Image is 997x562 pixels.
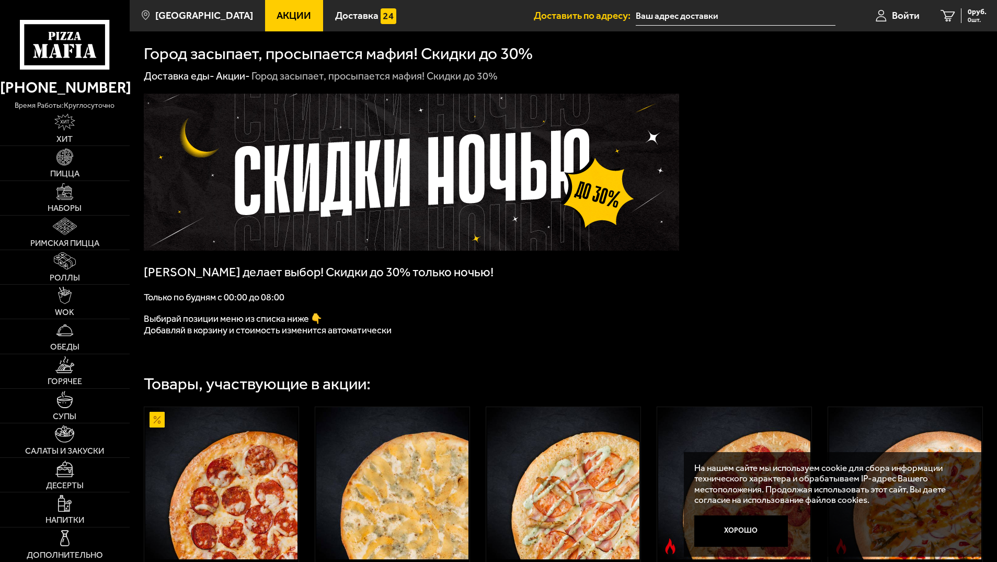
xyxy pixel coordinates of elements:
[657,407,811,559] a: Острое блюдоПепперони Пиканто 25 см (толстое с сыром)
[144,94,679,251] img: 1024x1024
[968,8,987,16] span: 0 руб.
[694,463,966,505] p: На нашем сайте мы используем cookie для сбора информации технического характера и обрабатываем IP...
[144,46,533,62] h1: Город засыпает, просыпается мафия! Скидки до 30%
[381,8,396,24] img: 15daf4d41897b9f0e9f617042186c801.svg
[55,308,74,317] span: WOK
[316,407,468,559] img: Груша горгондзола 25 см (тонкое тесто)
[892,10,920,20] span: Войти
[487,407,639,559] img: Чикен Ранч 25 см (толстое с сыром)
[658,407,810,559] img: Пепперони Пиканто 25 см (толстое с сыром)
[662,538,678,554] img: Острое блюдо
[48,377,82,386] span: Горячее
[145,407,297,559] img: Пепперони 25 см (толстое с сыром)
[968,17,987,23] span: 0 шт.
[56,135,73,143] span: Хит
[53,412,76,421] span: Супы
[829,407,981,559] img: Фермерская 25 см (тонкое тесто)
[694,515,788,547] button: Хорошо
[27,551,103,559] span: Дополнительно
[50,274,80,282] span: Роллы
[144,376,371,392] div: Товары, участвующие в акции:
[486,407,640,559] a: Чикен Ранч 25 см (толстое с сыром)
[144,407,299,559] a: АкционныйПепперони 25 см (толстое с сыром)
[144,265,494,279] span: [PERSON_NAME] делает выбор! Скидки до 30% только ночью!
[335,10,379,20] span: Доставка
[534,10,636,20] span: Доставить по адресу:
[144,291,284,303] span: Только по будням с 00:00 до 08:00
[50,170,79,178] span: Пицца
[315,407,469,559] a: Груша горгондзола 25 см (тонкое тесто)
[50,343,79,351] span: Обеды
[25,447,104,455] span: Салаты и закуски
[30,239,99,248] span: Римская пицца
[216,70,250,82] a: Акции-
[144,70,214,82] a: Доставка еды-
[48,204,82,212] span: Наборы
[155,10,253,20] span: [GEOGRAPHIC_DATA]
[636,6,835,26] input: Ваш адрес доставки
[251,70,498,83] div: Город засыпает, просыпается мафия! Скидки до 30%
[46,481,84,490] span: Десерты
[144,324,392,336] span: Добавляй в корзину и стоимость изменится автоматически
[45,516,84,524] span: Напитки
[828,407,982,559] a: Острое блюдоФермерская 25 см (тонкое тесто)
[277,10,311,20] span: Акции
[150,412,165,428] img: Акционный
[144,313,322,324] span: Выбирай позиции меню из списка ниже 👇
